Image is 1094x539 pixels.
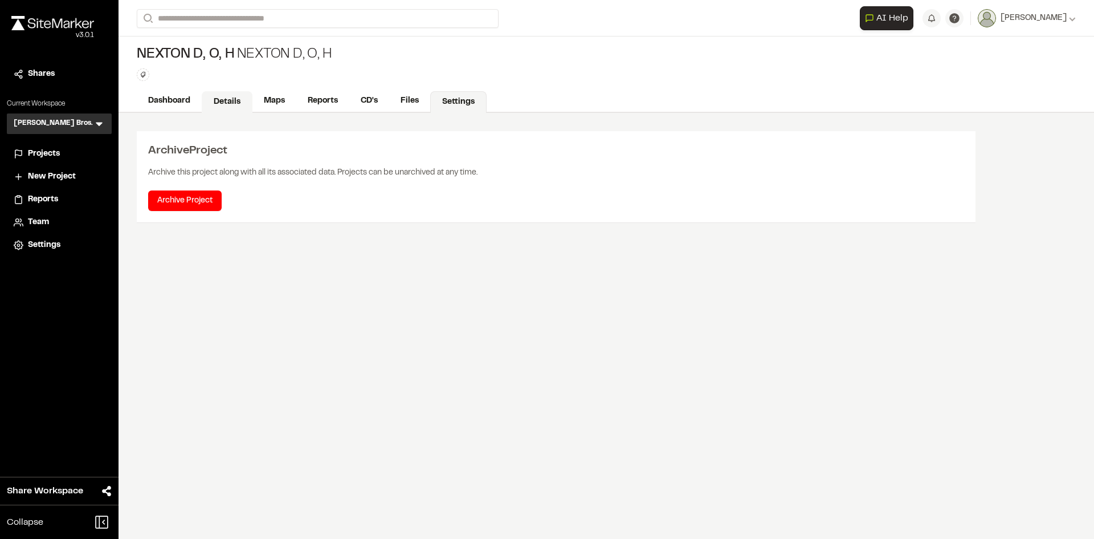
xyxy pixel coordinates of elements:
span: AI Help [876,11,908,25]
a: Files [389,90,430,112]
button: Archive Project [148,191,222,211]
img: User [978,9,996,27]
span: Reports [28,193,58,206]
button: Open AI Assistant [860,6,913,30]
span: nexton D, O, H [137,46,235,64]
a: CD's [349,90,389,112]
a: New Project [14,171,105,183]
span: Share Workspace [7,484,83,498]
span: Projects [28,148,60,160]
h3: [PERSON_NAME] Bros. [14,118,93,129]
p: Current Workspace [7,99,112,109]
div: Archive this project along with all its associated data. Projects can be unarchived at any time. [148,160,964,191]
a: Reports [14,193,105,206]
a: Team [14,216,105,229]
span: Shares [28,68,55,80]
span: Settings [28,239,60,252]
span: Team [28,216,49,229]
button: Search [137,9,157,28]
a: Projects [14,148,105,160]
div: Open AI Assistant [860,6,918,30]
a: Shares [14,68,105,80]
span: Collapse [7,516,43,529]
div: Oh geez...please don't... [11,30,94,40]
div: nexton D, O, H [137,46,331,64]
img: rebrand.png [11,16,94,30]
a: Settings [14,239,105,252]
a: Details [202,91,252,113]
span: [PERSON_NAME] [1001,12,1067,25]
button: Edit Tags [137,68,149,81]
a: Maps [252,90,296,112]
button: [PERSON_NAME] [978,9,1076,27]
a: Dashboard [137,90,202,112]
div: Archive Project [148,143,964,160]
a: Reports [296,90,349,112]
span: New Project [28,171,76,183]
a: Settings [430,91,487,113]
